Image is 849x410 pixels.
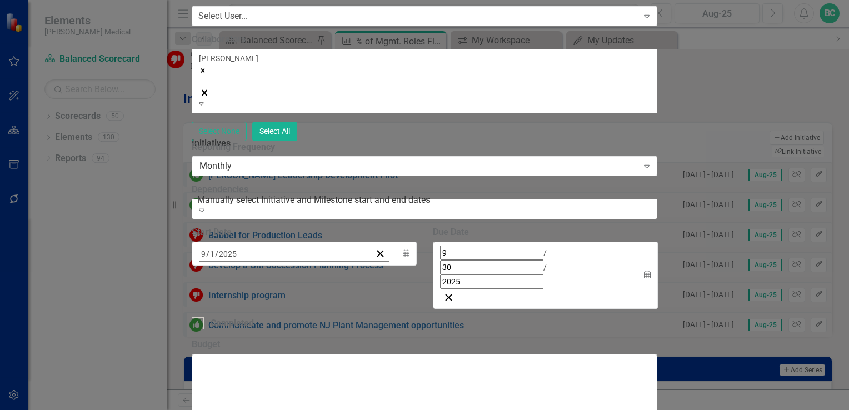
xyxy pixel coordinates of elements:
input: dd [209,246,215,261]
label: Collaborators [192,33,657,46]
div: Select User... [198,10,248,23]
div: Start Date [192,226,416,239]
div: Remove Joseph Osisek [199,64,650,75]
button: Select All [252,122,297,141]
input: yyyy [218,246,237,261]
div: Due Date [433,226,657,239]
input: mm [201,246,206,261]
button: Select None [192,122,247,141]
div: Monthly [199,160,638,173]
span: / [543,263,547,272]
span: / [206,249,209,259]
label: Reporting Frequency [192,141,657,154]
label: Budget [192,338,657,351]
div: [PERSON_NAME] [199,53,650,64]
span: / [543,248,547,257]
label: Dependencies [192,183,657,196]
div: Manually select Initiative and Milestone start and end dates [197,194,658,207]
span: / [215,249,218,259]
